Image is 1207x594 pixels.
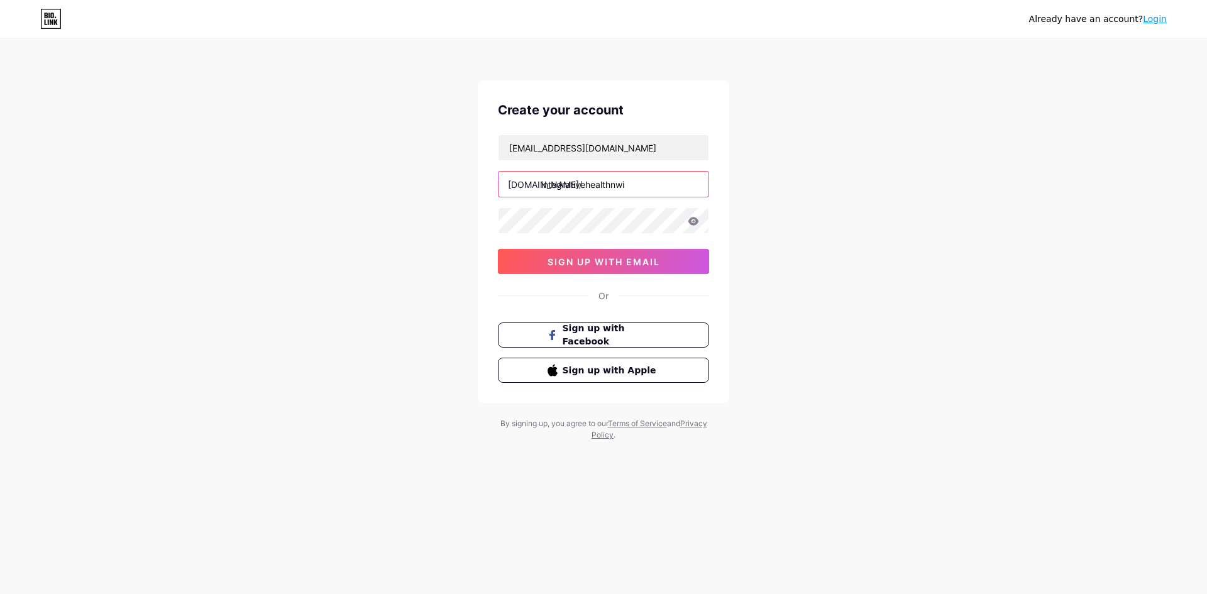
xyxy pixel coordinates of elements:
[1029,13,1167,26] div: Already have an account?
[498,358,709,383] button: Sign up with Apple
[499,172,708,197] input: username
[498,322,709,348] button: Sign up with Facebook
[563,322,660,348] span: Sign up with Facebook
[508,178,582,191] div: [DOMAIN_NAME]/
[498,101,709,119] div: Create your account
[499,135,708,160] input: Email
[498,249,709,274] button: sign up with email
[1143,14,1167,24] a: Login
[497,418,710,441] div: By signing up, you agree to our and .
[608,419,667,428] a: Terms of Service
[598,289,609,302] div: Or
[548,256,660,267] span: sign up with email
[563,364,660,377] span: Sign up with Apple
